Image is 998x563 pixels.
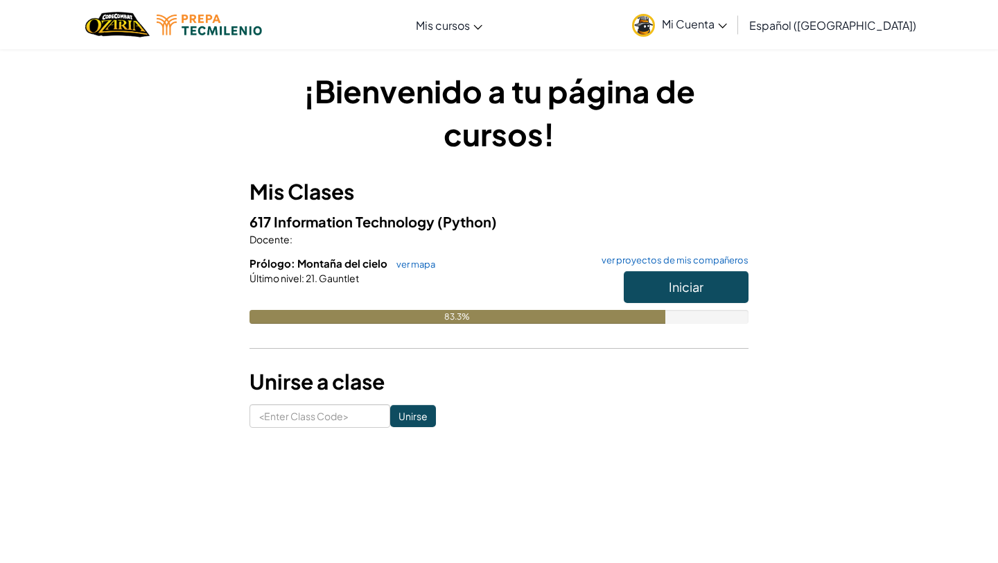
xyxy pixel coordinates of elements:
span: Gauntlet [317,272,359,284]
div: 83.3% [249,310,665,324]
span: Docente [249,233,290,245]
img: Home [85,10,150,39]
span: 617 Information Technology [249,213,437,230]
span: (Python) [437,213,497,230]
a: Mis cursos [409,6,489,44]
h3: Mis Clases [249,176,748,207]
h3: Unirse a clase [249,366,748,397]
span: Prólogo: Montaña del cielo [249,257,389,270]
a: Ozaria by CodeCombat logo [85,10,150,39]
input: <Enter Class Code> [249,404,390,428]
span: : [290,233,292,245]
h1: ¡Bienvenido a tu página de cursos! [249,69,748,155]
a: ver mapa [389,259,435,270]
span: Último nivel [249,272,301,284]
span: 21. [304,272,317,284]
img: Tecmilenio logo [157,15,262,35]
span: Mi Cuenta [662,17,727,31]
input: Unirse [390,405,436,427]
span: Iniciar [669,279,703,295]
a: Español ([GEOGRAPHIC_DATA]) [742,6,923,44]
button: Iniciar [624,271,748,303]
img: avatar [632,14,655,37]
a: Mi Cuenta [625,3,734,46]
span: : [301,272,304,284]
span: Español ([GEOGRAPHIC_DATA]) [749,18,916,33]
a: ver proyectos de mis compañeros [595,256,748,265]
span: Mis cursos [416,18,470,33]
